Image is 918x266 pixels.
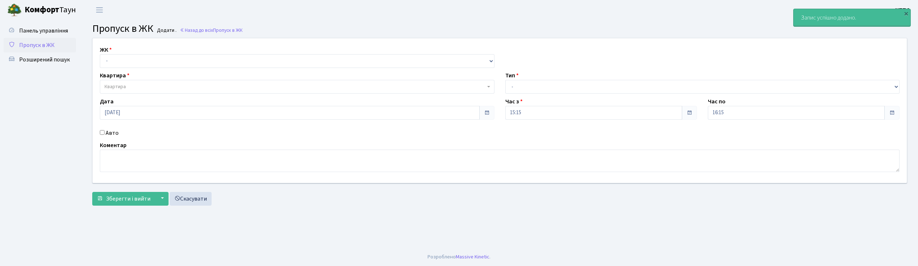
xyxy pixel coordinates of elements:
[106,195,150,203] span: Зберегти і вийти
[92,192,155,206] button: Зберегти і вийти
[19,41,55,49] span: Пропуск в ЖК
[902,10,910,17] div: ×
[100,71,129,80] label: Квартира
[19,27,68,35] span: Панель управління
[105,83,126,90] span: Квартира
[100,141,127,150] label: Коментар
[4,38,76,52] a: Пропуск в ЖК
[100,46,112,54] label: ЖК
[213,27,243,34] span: Пропуск в ЖК
[170,192,212,206] a: Скасувати
[25,4,59,16] b: Комфорт
[456,253,489,261] a: Massive Kinetic
[106,129,119,137] label: Авто
[156,27,177,34] small: Додати .
[4,52,76,67] a: Розширений пошук
[794,9,910,26] div: Запис успішно додано.
[100,97,114,106] label: Дата
[25,4,76,16] span: Таун
[90,4,109,16] button: Переключити навігацію
[505,71,519,80] label: Тип
[505,97,523,106] label: Час з
[4,23,76,38] a: Панель управління
[180,27,243,34] a: Назад до всіхПропуск в ЖК
[895,6,909,14] a: КПП4
[428,253,490,261] div: Розроблено .
[7,3,22,17] img: logo.png
[708,97,726,106] label: Час по
[19,56,70,64] span: Розширений пошук
[92,21,153,36] span: Пропуск в ЖК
